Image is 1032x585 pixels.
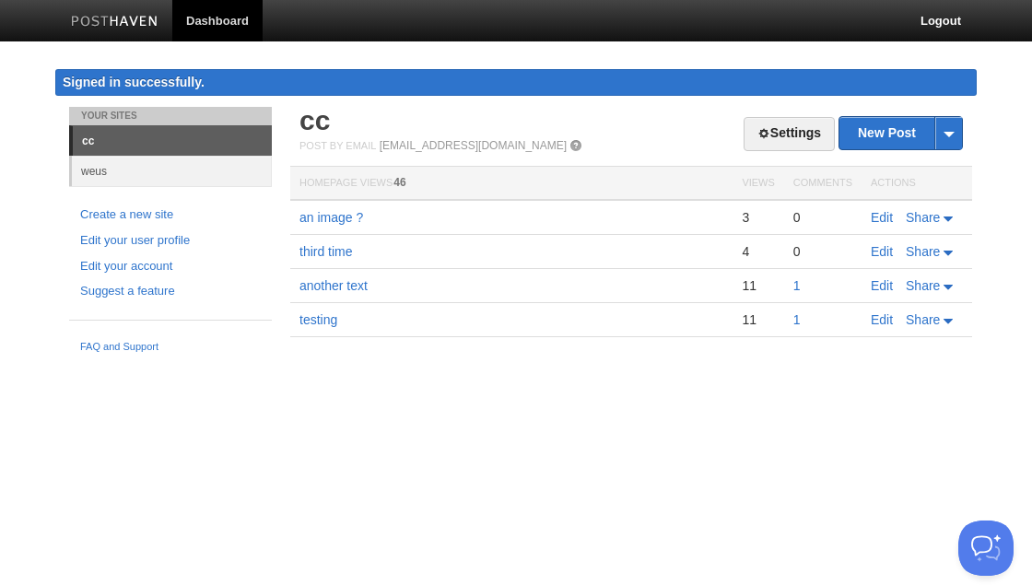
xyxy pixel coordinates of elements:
th: Comments [784,167,862,201]
a: cc [299,105,330,135]
a: FAQ and Support [80,339,261,356]
th: Homepage Views [290,167,733,201]
span: Share [906,312,940,327]
img: Posthaven-bar [71,16,158,29]
a: Create a new site [80,205,261,225]
li: Your Sites [69,107,272,125]
div: 0 [793,209,852,226]
a: 1 [793,278,801,293]
div: Signed in successfully. [55,69,977,96]
a: Edit your account [80,257,261,276]
div: 4 [742,243,774,260]
th: Views [733,167,783,201]
a: testing [299,312,337,327]
th: Actions [862,167,972,201]
span: Share [906,278,940,293]
div: 3 [742,209,774,226]
a: third time [299,244,353,259]
a: Edit your user profile [80,231,261,251]
span: 46 [393,176,405,189]
a: Edit [871,244,893,259]
a: another text [299,278,368,293]
div: 11 [742,277,774,294]
a: Edit [871,312,893,327]
div: 11 [742,311,774,328]
a: Suggest a feature [80,282,261,301]
span: Post by Email [299,140,376,151]
a: weus [72,156,272,186]
a: cc [73,126,272,156]
a: an image ? [299,210,363,225]
a: Edit [871,278,893,293]
a: Settings [744,117,835,151]
span: Share [906,244,940,259]
a: [EMAIL_ADDRESS][DOMAIN_NAME] [380,139,567,152]
a: New Post [839,117,962,149]
div: 0 [793,243,852,260]
a: 1 [793,312,801,327]
a: Edit [871,210,893,225]
span: Share [906,210,940,225]
iframe: Help Scout Beacon - Open [958,521,1014,576]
